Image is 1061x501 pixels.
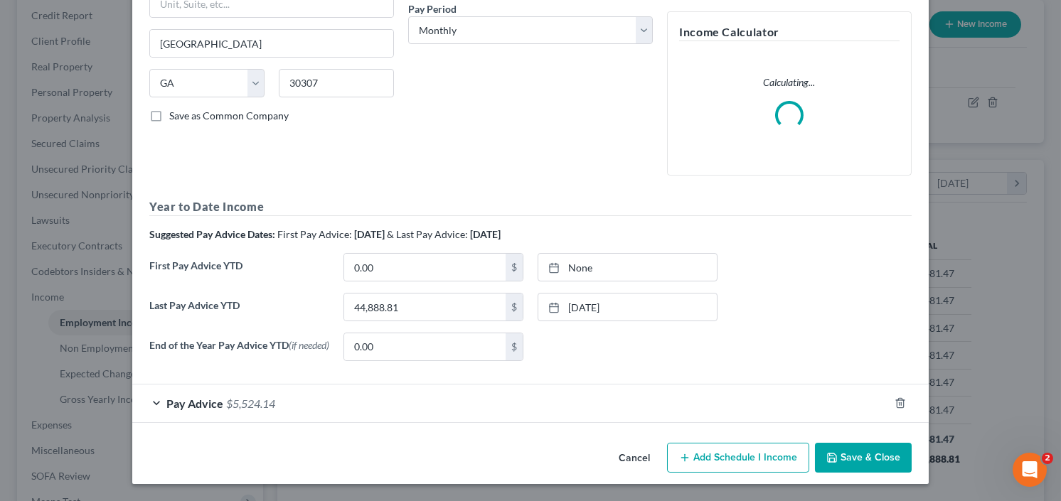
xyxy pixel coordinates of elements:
[169,109,289,122] span: Save as Common Company
[289,339,329,351] span: (if needed)
[166,397,223,410] span: Pay Advice
[506,293,523,320] div: $
[150,30,393,57] input: Enter city...
[277,228,352,240] span: First Pay Advice:
[1013,453,1047,487] iframe: Intercom live chat
[506,333,523,360] div: $
[279,69,394,97] input: Enter zip...
[149,228,275,240] strong: Suggested Pay Advice Dates:
[667,443,809,473] button: Add Schedule I Income
[149,198,912,216] h5: Year to Date Income
[387,228,468,240] span: & Last Pay Advice:
[607,444,661,473] button: Cancel
[506,254,523,281] div: $
[538,293,717,320] a: [DATE]
[142,253,336,293] label: First Pay Advice YTD
[354,228,385,240] strong: [DATE]
[679,23,900,41] h5: Income Calculator
[226,397,275,410] span: $5,524.14
[142,293,336,333] label: Last Pay Advice YTD
[142,333,336,372] label: End of the Year Pay Advice YTD
[679,75,900,90] p: Calculating...
[1042,453,1053,464] span: 2
[344,333,506,360] input: 0.00
[344,254,506,281] input: 0.00
[538,254,717,281] a: None
[344,293,506,320] input: 0.00
[470,228,501,240] strong: [DATE]
[815,443,912,473] button: Save & Close
[408,3,457,15] span: Pay Period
